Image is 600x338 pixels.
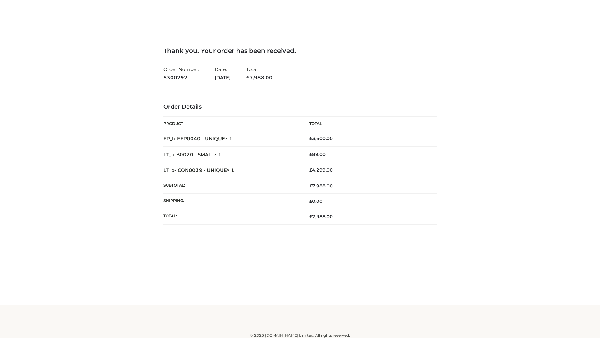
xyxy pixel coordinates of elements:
[300,117,437,131] th: Total
[227,167,234,173] strong: × 1
[163,194,300,209] th: Shipping:
[246,74,272,80] span: 7,988.00
[163,104,437,110] h3: Order Details
[309,183,333,189] span: 7,988.00
[215,64,231,83] li: Date:
[309,151,326,157] bdi: 89.00
[309,136,312,141] span: £
[215,74,231,82] strong: [DATE]
[163,74,199,82] strong: 5300292
[163,64,199,83] li: Order Number:
[163,117,300,131] th: Product
[309,214,312,219] span: £
[309,136,333,141] bdi: 3,600.00
[225,136,232,141] strong: × 1
[309,167,312,173] span: £
[309,198,312,204] span: £
[163,167,234,173] strong: LT_b-ICON0039 - UNIQUE
[309,198,322,204] bdi: 0.00
[309,183,312,189] span: £
[163,47,437,54] h3: Thank you. Your order has been received.
[163,178,300,193] th: Subtotal:
[309,151,312,157] span: £
[163,209,300,224] th: Total:
[163,136,232,141] strong: FP_b-FFP0040 - UNIQUE
[246,64,272,83] li: Total:
[309,167,333,173] bdi: 4,299.00
[163,151,222,157] strong: LT_b-B0020 - SMALL
[214,151,222,157] strong: × 1
[246,74,249,80] span: £
[309,214,333,219] span: 7,988.00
